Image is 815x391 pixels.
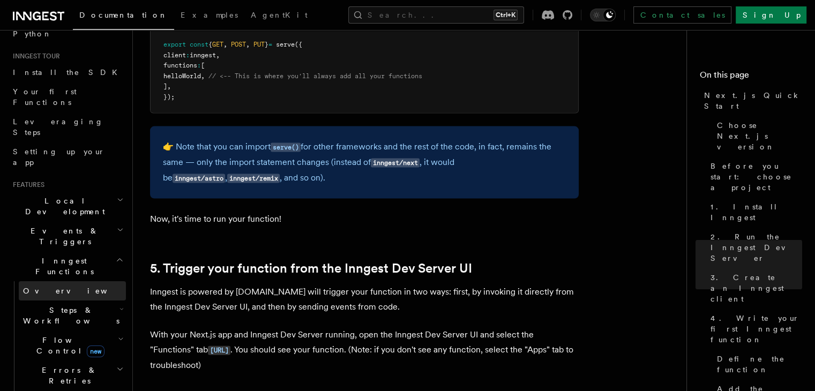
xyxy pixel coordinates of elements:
code: inngest/remix [227,174,280,183]
span: GET [212,41,223,48]
code: [URL] [208,346,230,355]
span: Leveraging Steps [13,117,103,137]
a: [URL] [208,344,230,355]
span: }); [163,93,175,101]
span: , [167,82,171,90]
a: 5. Trigger your function from the Inngest Dev Server UI [150,261,472,276]
span: = [268,41,272,48]
span: 1. Install Inngest [711,201,802,223]
a: Python [9,24,126,43]
span: Inngest tour [9,52,60,61]
span: // <-- This is where you'll always add all your functions [208,72,422,80]
span: client [163,51,186,59]
span: } [265,41,268,48]
span: PUT [253,41,265,48]
a: Setting up your app [9,142,126,172]
span: helloWorld [163,72,201,80]
span: Before you start: choose a project [711,161,802,193]
span: , [201,72,205,80]
a: Next.js Quick Start [700,86,802,116]
span: Choose Next.js version [717,120,802,152]
span: 2. Run the Inngest Dev Server [711,231,802,264]
span: new [87,345,104,357]
code: serve() [271,143,301,152]
a: 3. Create an Inngest client [706,268,802,309]
code: inngest/next [371,159,420,168]
a: AgentKit [244,3,314,29]
a: Sign Up [736,6,806,24]
span: Steps & Workflows [19,305,119,326]
span: : [186,51,190,59]
a: 2. Run the Inngest Dev Server [706,227,802,268]
span: , [223,41,227,48]
span: Define the function [717,354,802,375]
span: , [246,41,250,48]
a: Define the function [713,349,802,379]
span: ({ [295,41,302,48]
button: Steps & Workflows [19,300,126,330]
span: Local Development [9,195,117,217]
a: Choose Next.js version [713,116,802,156]
span: Examples [181,11,238,19]
a: Documentation [73,3,174,30]
span: AgentKit [251,11,308,19]
button: Events & Triggers [9,221,126,251]
span: functions [163,62,197,69]
a: Overview [19,281,126,300]
button: Local Development [9,191,126,221]
p: With your Next.js app and Inngest Dev Server running, open the Inngest Dev Server UI and select t... [150,327,579,373]
span: export [163,41,186,48]
span: , [216,51,220,59]
span: Documentation [79,11,168,19]
span: Next.js Quick Start [704,90,802,111]
button: Flow Controlnew [19,330,126,360]
button: Search...Ctrl+K [348,6,524,24]
span: Python [13,29,52,38]
span: POST [231,41,246,48]
p: 👉 Note that you can import for other frameworks and the rest of the code, in fact, remains the sa... [163,139,566,186]
h4: On this page [700,69,802,86]
a: Before you start: choose a project [706,156,802,197]
a: Contact sales [633,6,731,24]
p: Inngest is powered by [DOMAIN_NAME] will trigger your function in two ways: first, by invoking it... [150,284,579,314]
span: [ [201,62,205,69]
code: inngest/astro [173,174,225,183]
span: : [197,62,201,69]
span: ] [163,82,167,90]
kbd: Ctrl+K [494,10,518,20]
span: 4. Write your first Inngest function [711,313,802,345]
span: Errors & Retries [19,365,116,386]
span: Your first Functions [13,87,77,107]
a: serve() [271,141,301,152]
span: Inngest Functions [9,255,116,277]
button: Inngest Functions [9,251,126,281]
span: Events & Triggers [9,225,117,247]
span: Features [9,181,44,189]
span: serve [276,41,295,48]
a: Install the SDK [9,63,126,82]
a: 1. Install Inngest [706,197,802,227]
button: Toggle dark mode [590,9,616,21]
a: Your first Functions [9,82,126,112]
a: Leveraging Steps [9,112,126,142]
a: 4. Write your first Inngest function [706,309,802,349]
span: Overview [23,287,133,295]
span: Setting up your app [13,147,105,167]
a: Examples [174,3,244,29]
span: 3. Create an Inngest client [711,272,802,304]
span: inngest [190,51,216,59]
button: Errors & Retries [19,360,126,390]
span: const [190,41,208,48]
p: Now, it's time to run your function! [150,212,579,227]
span: Install the SDK [13,68,124,77]
span: { [208,41,212,48]
span: Flow Control [19,335,118,356]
